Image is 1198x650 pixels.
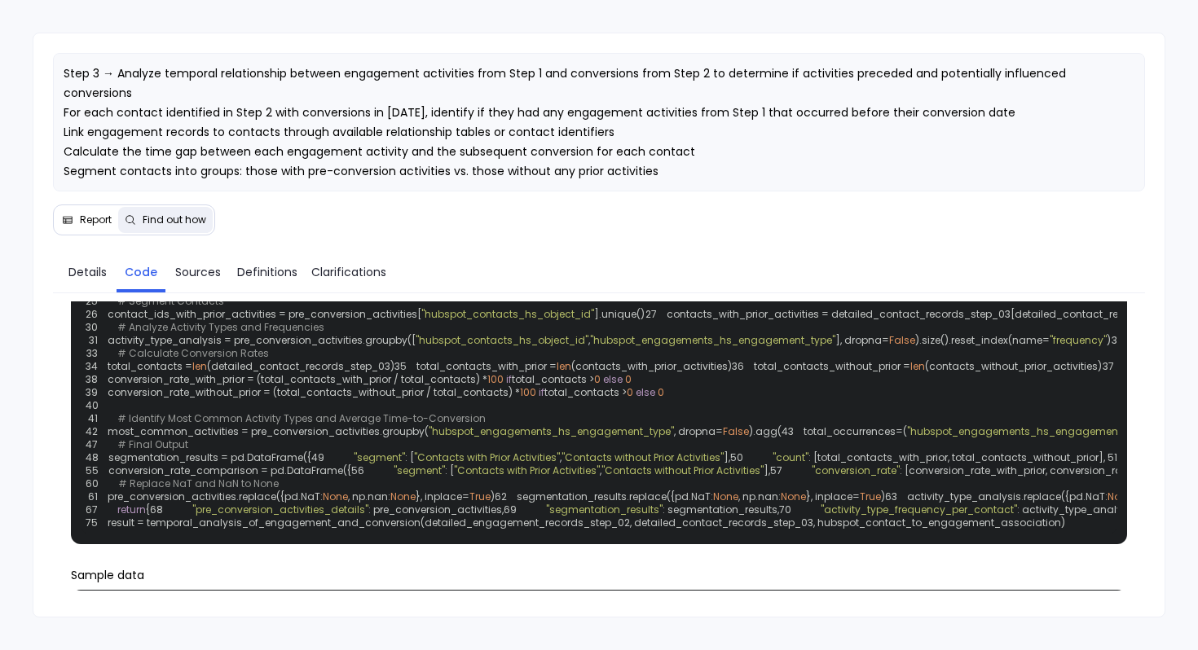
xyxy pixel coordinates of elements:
span: total_contacts_without_prior = [754,359,910,373]
span: 31 [86,334,108,347]
span: 42 [86,425,108,438]
span: 57 [770,464,792,477]
span: 34 [86,360,108,373]
span: (contacts_without_prior_activities) [925,359,1102,373]
span: False [889,333,915,347]
span: "hubspot_engagements_hs_engagement_type" [590,333,835,347]
span: : activity_type_analysis, [1017,503,1138,516]
span: , np.nan: [348,490,390,503]
span: Code [125,263,157,281]
span: total_occurrences=( [804,424,907,438]
span: Definitions [237,263,297,281]
span: 0 [625,372,632,386]
span: , np.nan: [738,490,781,503]
span: 37 [1102,360,1124,373]
span: len [557,359,571,373]
span: # Final Output [117,437,188,451]
span: # Replace NaT and NaN to None [118,477,279,490]
span: 61 [86,490,108,503]
span: 47 [86,438,108,451]
span: None [390,490,416,503]
span: # Segment Contacts [117,294,224,308]
span: ].unique() [594,307,645,321]
span: "Contacts with Prior Activities" [414,450,560,464]
span: 39 [86,386,108,399]
span: "segment" [394,463,445,477]
button: Find out how [118,207,213,233]
span: None [713,490,738,503]
span: 56 [351,464,374,477]
span: 32 [1111,334,1133,347]
span: : segmentation_results, [663,503,779,516]
span: contact_ids_with_prior_activities = pre_conversion_activities[ [108,307,421,321]
span: "segmentation_results" [546,503,663,516]
span: "Contacts without Prior Activities" [562,450,724,464]
span: Clarifications [311,263,386,281]
span: ) [491,490,495,503]
span: activity_type_analysis.replace({pd.NaT: [907,490,1108,503]
span: # Analyze Activity Types and Frequencies [117,320,324,334]
span: Find out how [143,213,206,226]
span: segmentation_results.replace({pd.NaT: [517,490,713,503]
span: : [ [445,463,454,477]
span: else [636,385,655,399]
span: 69 [504,503,526,516]
span: Sources [175,263,221,281]
span: 0 [594,372,601,386]
span: else [603,372,623,386]
span: 51 [1105,451,1127,464]
span: total_contacts > [512,372,594,386]
span: 30 [86,321,108,334]
span: 40 [86,399,108,412]
span: "activity_type_frequency_per_contact" [821,503,1017,516]
span: (contacts_with_prior_activities) [571,359,732,373]
span: }, inplace= [416,490,469,503]
span: Sample data [71,567,1127,583]
span: 68 [150,503,173,516]
span: , [588,333,590,347]
span: return [117,503,146,516]
span: ], [764,463,770,477]
span: len [192,359,207,373]
span: 70 [779,503,801,516]
span: 50 [730,451,753,464]
span: ) [881,490,885,503]
span: contacts_with_prior_activities = detailed_contact_records_step_03[detailed_contact_records_step_03[ [667,307,1198,321]
span: 100 [520,385,536,399]
span: 55 [86,464,108,477]
span: }, inplace= [806,490,860,503]
span: pre_conversion_activities.replace({pd.NaT: [108,490,323,503]
span: 41 [86,412,108,425]
span: , [600,463,601,477]
span: "segment" [354,450,405,464]
span: conversion_rate_with_prior = (total_contacts_with_prior / total_contacts) * [108,372,487,386]
span: if [539,385,544,399]
span: "Contacts with Prior Activities" [454,463,600,477]
span: 48 [86,451,108,464]
span: "hubspot_engagements_hs_engagement_type" [429,424,674,438]
span: 67 [86,503,108,516]
span: ).size().reset_index(name= [915,333,1050,347]
span: 0 [627,385,633,399]
span: None [781,490,806,503]
span: 33 [86,347,108,360]
span: 62 [495,490,517,503]
span: conversion_rate_without_prior = (total_contacts_without_prior / total_contacts) * [108,385,520,399]
span: 26 [86,308,108,321]
span: "count" [773,450,808,464]
span: 60 [86,477,108,490]
button: Report [55,207,118,233]
span: (detailed_contact_records_step_03) [207,359,394,373]
span: 36 [732,360,754,373]
span: total_contacts_with_prior = [416,359,557,373]
span: None [323,490,348,503]
span: 49 [311,451,334,464]
span: "conversion_rate" [812,463,900,477]
span: ], dropna= [835,333,889,347]
span: activity_type_analysis = pre_conversion_activities.groupby([ [108,333,416,347]
span: len [910,359,925,373]
span: if [506,372,512,386]
span: , dropna= [674,424,723,438]
span: 35 [394,360,416,373]
span: "pre_conversion_activities_details" [192,503,368,516]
